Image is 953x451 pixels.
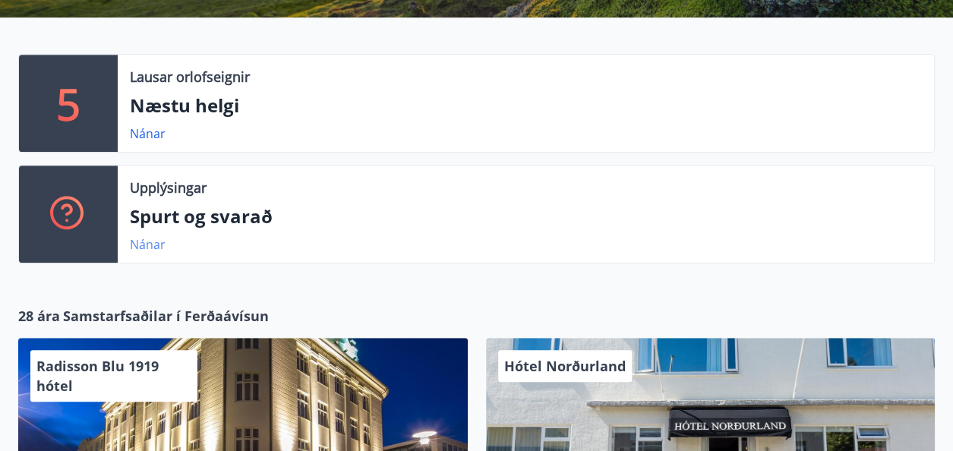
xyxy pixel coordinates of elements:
font: Hótel Norðurland [504,357,626,375]
font: Radisson Blu 1919 hótel [36,357,159,395]
font: Lausar orlofseignir [130,68,250,86]
font: Næstu helgi [130,93,239,118]
font: Samstarfsaðilar í Ferðaávísun [63,307,269,325]
font: Spurt og svarað [130,203,273,229]
font: Nánar [130,125,166,142]
font: Upplýsingar [130,178,207,197]
font: 5 [56,74,80,132]
font: Nánar [130,236,166,253]
font: 28 ára [18,307,60,325]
